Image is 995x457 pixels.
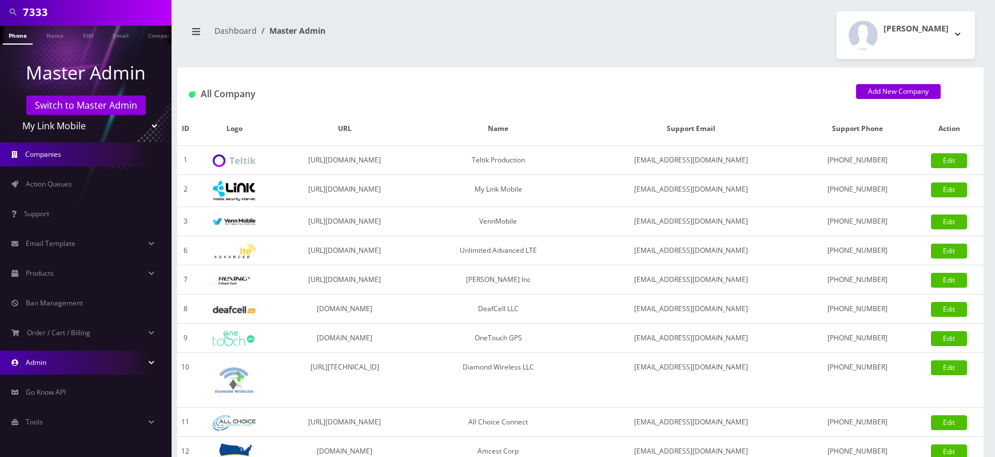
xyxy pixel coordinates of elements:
[26,417,43,427] span: Tools
[257,25,325,37] li: Master Admin
[276,207,415,236] td: [URL][DOMAIN_NAME]
[213,244,256,259] img: Unlimited Advanced LTE
[177,295,193,324] td: 8
[189,89,839,100] h1: All Company
[931,360,967,375] a: Edit
[800,295,915,324] td: [PHONE_NUMBER]
[177,265,193,295] td: 7
[142,26,181,43] a: Company
[414,236,582,265] td: Unlimited Advanced LTE
[213,415,256,431] img: All Choice Connect
[177,146,193,175] td: 1
[583,175,800,207] td: [EMAIL_ADDRESS][DOMAIN_NAME]
[414,265,582,295] td: [PERSON_NAME] Inc
[800,408,915,437] td: [PHONE_NUMBER]
[583,353,800,408] td: [EMAIL_ADDRESS][DOMAIN_NAME]
[276,112,415,146] th: URL
[213,306,256,313] img: DeafCell LLC
[177,112,193,146] th: ID
[583,324,800,353] td: [EMAIL_ADDRESS][DOMAIN_NAME]
[177,207,193,236] td: 3
[25,149,61,159] span: Companies
[414,353,582,408] td: Diamond Wireless LLC
[26,179,72,189] span: Action Queues
[26,268,54,278] span: Products
[583,265,800,295] td: [EMAIL_ADDRESS][DOMAIN_NAME]
[414,295,582,324] td: DeafCell LLC
[414,175,582,207] td: My Link Mobile
[800,207,915,236] td: [PHONE_NUMBER]
[800,236,915,265] td: [PHONE_NUMBER]
[213,181,256,201] img: My Link Mobile
[77,26,99,43] a: SIM
[26,239,75,248] span: Email Template
[213,218,256,226] img: VennMobile
[177,175,193,207] td: 2
[583,295,800,324] td: [EMAIL_ADDRESS][DOMAIN_NAME]
[276,146,415,175] td: [URL][DOMAIN_NAME]
[931,302,967,317] a: Edit
[276,408,415,437] td: [URL][DOMAIN_NAME]
[26,387,66,397] span: Go Know API
[800,324,915,353] td: [PHONE_NUMBER]
[213,154,256,168] img: Teltik Production
[931,331,967,346] a: Edit
[213,275,256,286] img: Rexing Inc
[23,1,169,23] input: Search in Company
[800,112,915,146] th: Support Phone
[931,244,967,259] a: Edit
[177,324,193,353] td: 9
[931,153,967,168] a: Edit
[800,265,915,295] td: [PHONE_NUMBER]
[414,207,582,236] td: VennMobile
[800,175,915,207] td: [PHONE_NUMBER]
[26,298,83,308] span: Ban Management
[276,295,415,324] td: [DOMAIN_NAME]
[186,19,572,51] nav: breadcrumb
[213,359,256,402] img: Diamond Wireless LLC
[177,353,193,408] td: 10
[177,236,193,265] td: 6
[583,408,800,437] td: [EMAIL_ADDRESS][DOMAIN_NAME]
[189,92,195,98] img: All Company
[414,408,582,437] td: All Choice Connect
[856,84,941,99] a: Add New Company
[276,236,415,265] td: [URL][DOMAIN_NAME]
[213,331,256,346] img: OneTouch GPS
[800,353,915,408] td: [PHONE_NUMBER]
[276,265,415,295] td: [URL][DOMAIN_NAME]
[276,324,415,353] td: [DOMAIN_NAME]
[583,146,800,175] td: [EMAIL_ADDRESS][DOMAIN_NAME]
[276,175,415,207] td: [URL][DOMAIN_NAME]
[837,11,975,59] button: [PERSON_NAME]
[276,353,415,408] td: [URL][TECHNICAL_ID]
[26,357,46,367] span: Admin
[214,25,257,36] a: Dashboard
[26,96,146,115] a: Switch to Master Admin
[931,214,967,229] a: Edit
[915,112,984,146] th: Action
[583,112,800,146] th: Support Email
[583,207,800,236] td: [EMAIL_ADDRESS][DOMAIN_NAME]
[414,112,582,146] th: Name
[3,26,33,45] a: Phone
[27,328,90,337] span: Order / Cart / Billing
[883,24,949,34] h2: [PERSON_NAME]
[583,236,800,265] td: [EMAIL_ADDRESS][DOMAIN_NAME]
[107,26,134,43] a: Email
[800,146,915,175] td: [PHONE_NUMBER]
[931,415,967,430] a: Edit
[41,26,69,43] a: Name
[24,209,49,218] span: Support
[177,408,193,437] td: 11
[931,273,967,288] a: Edit
[414,324,582,353] td: OneTouch GPS
[193,112,275,146] th: Logo
[414,146,582,175] td: Teltik Production
[931,182,967,197] a: Edit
